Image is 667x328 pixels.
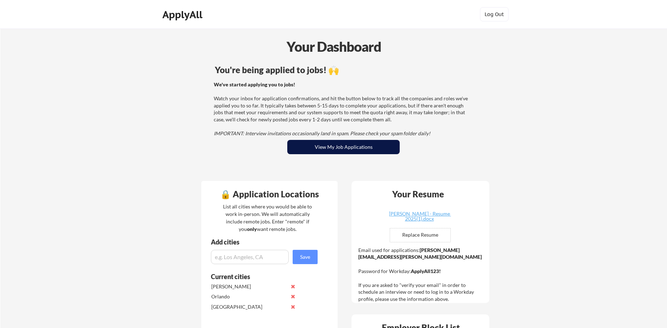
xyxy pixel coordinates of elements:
div: Orlando [211,293,287,300]
strong: [PERSON_NAME][EMAIL_ADDRESS][PERSON_NAME][DOMAIN_NAME] [358,247,482,260]
div: 🔒 Application Locations [203,190,336,198]
div: Your Resume [383,190,453,198]
a: [PERSON_NAME] - Resume 2025(1).docx [377,211,462,222]
strong: only [247,226,257,232]
button: Save [293,250,318,264]
div: Watch your inbox for application confirmations, and hit the button below to track all the compani... [214,81,471,137]
div: Email used for applications: Password for Workday: If you are asked to "verify your email" in ord... [358,247,484,303]
div: ApplyAll [162,9,204,21]
div: [PERSON_NAME] - Resume 2025(1).docx [377,211,462,221]
div: Current cities [211,273,310,280]
div: Add cities [211,239,319,245]
div: You're being applied to jobs! 🙌 [215,66,472,74]
button: Log Out [480,7,509,21]
em: IMPORTANT: Interview invitations occasionally land in spam. Please check your spam folder daily! [214,130,430,136]
input: e.g. Los Angeles, CA [211,250,289,264]
strong: ApplyAll123! [411,268,441,274]
div: [PERSON_NAME] [211,283,287,290]
div: [GEOGRAPHIC_DATA] [211,303,287,311]
strong: We've started applying you to jobs! [214,81,295,87]
div: List all cities where you would be able to work in-person. We will automatically include remote j... [218,203,317,233]
button: View My Job Applications [287,140,400,154]
div: Your Dashboard [1,36,667,57]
